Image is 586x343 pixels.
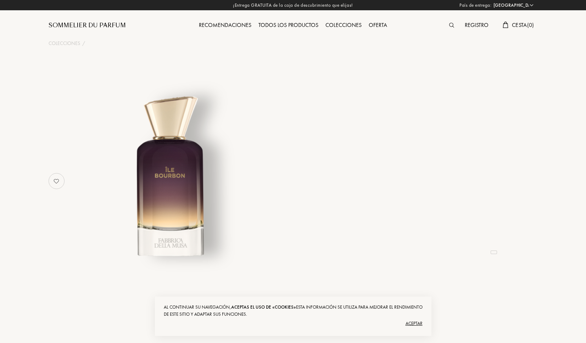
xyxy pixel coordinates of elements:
img: cart.svg [503,22,508,28]
img: search_icn.svg [449,23,454,28]
div: Al continuar su navegación, Esta información se utiliza para mejorar el rendimiento de este sitio... [164,304,423,318]
div: Registro [461,21,492,30]
div: Aceptar [164,318,423,329]
img: arrow_w.png [529,2,534,8]
div: Colecciones [322,21,365,30]
img: undefined undefined [83,90,258,265]
span: aceptas el uso de «cookies» [231,304,296,310]
div: Todos los productos [255,21,322,30]
div: / [82,40,85,47]
a: Oferta [365,21,391,29]
a: Recomendaciones [195,21,255,29]
span: País de entrega: [459,2,491,9]
img: no_like_p.png [49,174,63,188]
a: Todos los productos [255,21,322,29]
a: Registro [461,21,492,29]
a: Colecciones [49,40,80,47]
span: Cesta ( 0 ) [512,21,534,29]
div: Recomendaciones [195,21,255,30]
div: Oferta [365,21,391,30]
a: Colecciones [322,21,365,29]
a: Sommelier du Parfum [49,21,126,30]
